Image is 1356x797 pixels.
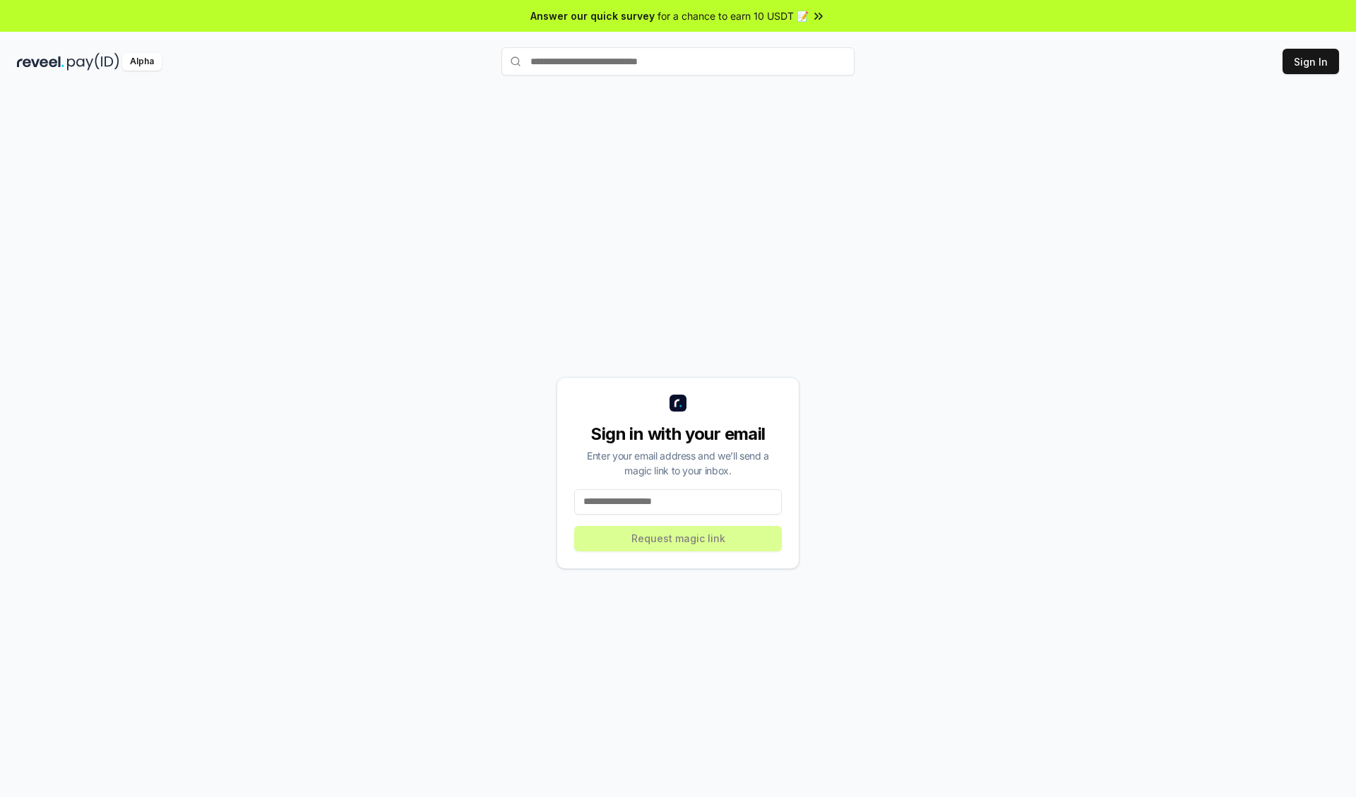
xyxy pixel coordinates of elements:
button: Sign In [1283,49,1339,74]
span: Answer our quick survey [530,8,655,23]
div: Sign in with your email [574,423,782,445]
img: reveel_dark [17,53,64,71]
div: Enter your email address and we’ll send a magic link to your inbox. [574,448,782,478]
div: Alpha [122,53,162,71]
img: pay_id [67,53,119,71]
img: logo_small [670,395,686,412]
span: for a chance to earn 10 USDT 📝 [658,8,809,23]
